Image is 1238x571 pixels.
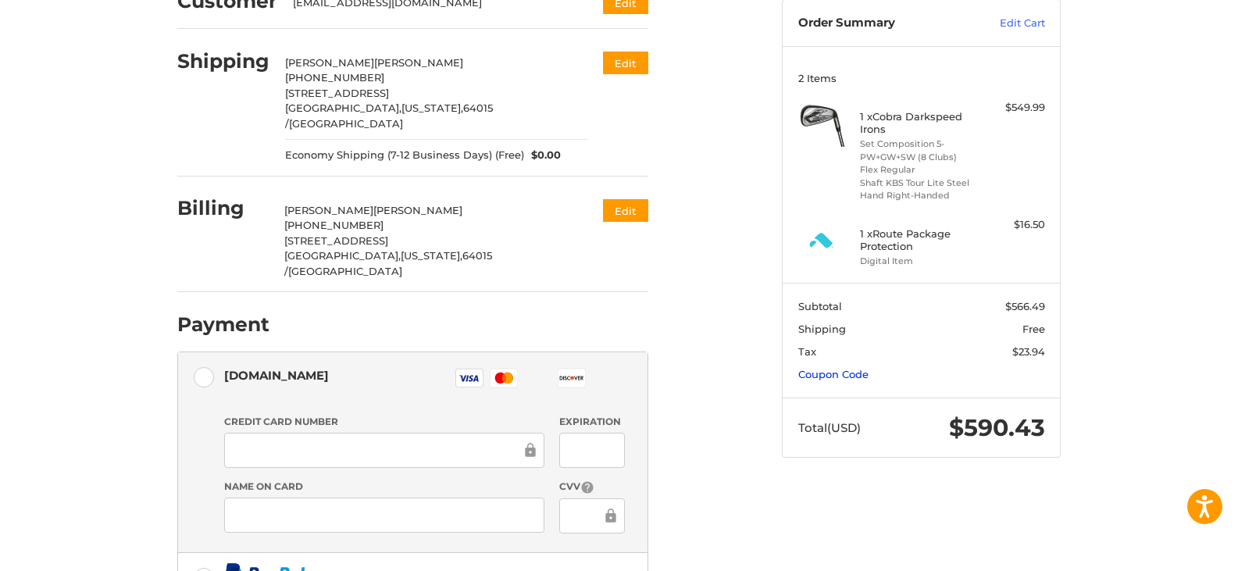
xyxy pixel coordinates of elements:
span: [GEOGRAPHIC_DATA], [285,102,401,114]
h3: 2 Items [798,72,1045,84]
span: 64015 / [284,249,492,277]
span: [PHONE_NUMBER] [284,219,384,231]
button: Edit [603,199,648,222]
span: 64015 / [285,102,493,130]
span: Total (USD) [798,420,861,435]
a: Edit Cart [966,16,1045,31]
span: [US_STATE], [401,249,462,262]
span: $566.49 [1005,300,1045,312]
a: Coupon Code [798,368,869,380]
label: CVV [559,480,624,494]
span: [PERSON_NAME] [373,204,462,216]
h2: Payment [177,312,269,337]
button: Edit [603,52,648,74]
span: [PHONE_NUMBER] [285,71,384,84]
span: [STREET_ADDRESS] [285,87,389,99]
span: $590.43 [949,413,1045,442]
span: Economy Shipping (7-12 Business Days) (Free) [285,148,524,163]
li: Digital Item [860,255,979,268]
span: Subtotal [798,300,842,312]
span: $23.94 [1012,345,1045,358]
div: $16.50 [983,217,1045,233]
span: Tax [798,345,816,358]
span: [US_STATE], [401,102,463,114]
li: Shaft KBS Tour Lite Steel [860,177,979,190]
label: Credit Card Number [224,415,544,429]
h4: 1 x Route Package Protection [860,227,979,253]
div: $549.99 [983,100,1045,116]
h4: 1 x Cobra Darkspeed Irons [860,110,979,136]
span: $0.00 [524,148,562,163]
h2: Billing [177,196,269,220]
div: [DOMAIN_NAME] [224,362,329,388]
h3: Order Summary [798,16,966,31]
span: [PERSON_NAME] [285,56,374,69]
span: [PERSON_NAME] [374,56,463,69]
span: [STREET_ADDRESS] [284,234,388,247]
span: [GEOGRAPHIC_DATA] [288,265,402,277]
span: [GEOGRAPHIC_DATA], [284,249,401,262]
li: Set Composition 5-PW+GW+SW (8 Clubs) [860,137,979,163]
span: Free [1022,323,1045,335]
span: Shipping [798,323,846,335]
label: Name on Card [224,480,544,494]
label: Expiration [559,415,624,429]
li: Hand Right-Handed [860,189,979,202]
span: [PERSON_NAME] [284,204,373,216]
h2: Shipping [177,49,269,73]
li: Flex Regular [860,163,979,177]
span: [GEOGRAPHIC_DATA] [289,117,403,130]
